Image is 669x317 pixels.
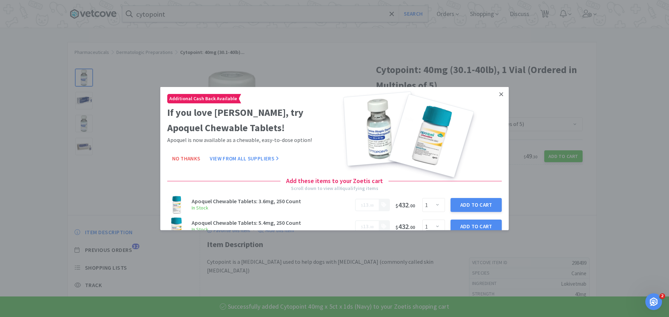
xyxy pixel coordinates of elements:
h6: In Stock [192,225,351,233]
span: . [361,201,374,208]
button: View From All Suppliers [205,151,284,165]
img: a05155ed4ddd44bd953750f3fc3e7c6a_598475.png [167,196,186,214]
button: No Thanks [167,151,205,165]
h2: If you love [PERSON_NAME], try Apoquel Chewable Tablets! [167,104,332,136]
span: $ [361,225,363,229]
h3: Apoquel Chewable Tablets: 5.4mg, 250 Count [192,220,351,225]
span: . 00 [409,203,415,209]
span: 00 [370,203,374,208]
h6: In Stock [192,204,351,212]
span: . [361,223,374,230]
span: 432 [395,222,415,231]
span: Additional Cash Back Available [168,94,239,103]
h3: Apoquel Chewable Tablets: 3.6mg, 250 Count [192,198,351,204]
div: Scroll down to view all 6 qualifying items [291,184,378,192]
span: $ [395,224,398,230]
span: 13 [363,223,369,230]
img: cf4d15950dc948608a87d860c71dcee6_598476.png [167,217,186,236]
span: $ [395,203,398,209]
button: Add to Cart [451,220,502,233]
span: 13 [363,201,369,208]
span: $ [361,203,363,208]
span: . 00 [409,224,415,230]
span: 2 [660,293,665,299]
iframe: Intercom live chat [645,293,662,310]
p: Apoquel is now available as a chewable, easy-to-dose option! [167,136,332,145]
span: 00 [370,225,374,229]
h4: Add these items to your Zoetis cart [280,176,389,186]
span: 432 [395,200,415,209]
button: Add to Cart [451,198,502,212]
